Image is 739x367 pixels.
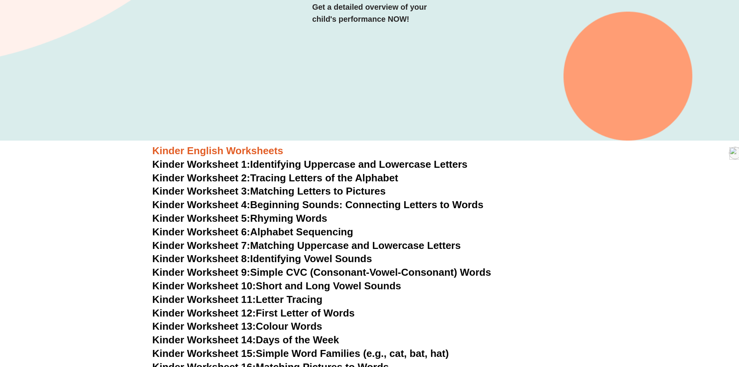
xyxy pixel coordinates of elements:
[152,294,323,305] a: Kinder Worksheet 11:Letter Tracing
[152,266,491,278] a: Kinder Worksheet 9:Simple CVC (Consonant-Vowel-Consonant) Words
[152,253,372,264] a: Kinder Worksheet 8:Identifying Vowel Sounds
[152,199,250,210] span: Kinder Worksheet 4:
[152,185,386,197] a: Kinder Worksheet 3:Matching Letters to Pictures
[152,199,484,210] a: Kinder Worksheet 4:Beginning Sounds: Connecting Letters to Words
[152,348,256,359] span: Kinder Worksheet 15:
[152,348,449,359] a: Kinder Worksheet 15:Simple Word Families (e.g., cat, bat, hat)
[152,266,250,278] span: Kinder Worksheet 9:
[152,320,322,332] a: Kinder Worksheet 13:Colour Words
[152,307,355,319] a: Kinder Worksheet 12:First Letter of Words
[152,185,250,197] span: Kinder Worksheet 3:
[312,1,427,25] h3: Get a detailed overview of your child's performance NOW!
[152,253,250,264] span: Kinder Worksheet 8:
[152,334,339,346] a: Kinder Worksheet 14:Days of the Week
[152,280,256,292] span: Kinder Worksheet 10:
[152,158,468,170] a: Kinder Worksheet 1:Identifying Uppercase and Lowercase Letters
[152,172,398,184] a: Kinder Worksheet 2:Tracing Letters of the Alphabet
[610,279,739,367] div: Widget de chat
[152,172,250,184] span: Kinder Worksheet 2:
[152,212,250,224] span: Kinder Worksheet 5:
[152,144,587,158] h3: Kinder English Worksheets
[152,307,256,319] span: Kinder Worksheet 12:
[152,294,256,305] span: Kinder Worksheet 11:
[152,334,256,346] span: Kinder Worksheet 14:
[152,320,256,332] span: Kinder Worksheet 13:
[152,240,250,251] span: Kinder Worksheet 7:
[152,226,250,238] span: Kinder Worksheet 6:
[152,240,461,251] a: Kinder Worksheet 7:Matching Uppercase and Lowercase Letters
[152,158,250,170] span: Kinder Worksheet 1:
[152,226,353,238] a: Kinder Worksheet 6:Alphabet Sequencing
[152,212,327,224] a: Kinder Worksheet 5:Rhyming Words
[152,280,402,292] a: Kinder Worksheet 10:Short and Long Vowel Sounds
